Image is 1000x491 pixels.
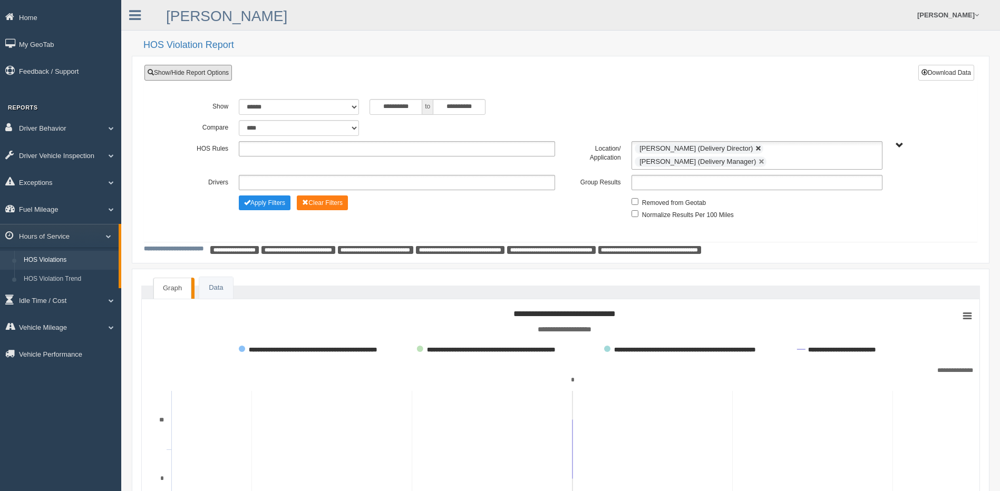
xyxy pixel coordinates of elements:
label: Removed from Geotab [642,195,706,208]
label: HOS Rules [168,141,234,154]
label: Location/ Application [560,141,626,163]
button: Change Filter Options [297,195,348,210]
span: [PERSON_NAME] (Delivery Manager) [639,158,756,165]
button: Change Filter Options [239,195,290,210]
a: Show/Hide Report Options [144,65,232,81]
a: [PERSON_NAME] [166,8,287,24]
a: Data [199,277,232,299]
label: Drivers [168,175,234,188]
a: HOS Violations [19,251,119,270]
span: to [422,99,433,115]
label: Normalize Results Per 100 Miles [642,208,734,220]
h2: HOS Violation Report [143,40,989,51]
label: Compare [168,120,234,133]
span: [PERSON_NAME] (Delivery Director) [639,144,753,152]
a: HOS Violation Trend [19,270,119,289]
label: Show [168,99,234,112]
a: Graph [153,278,191,299]
button: Download Data [918,65,974,81]
label: Group Results [560,175,626,188]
